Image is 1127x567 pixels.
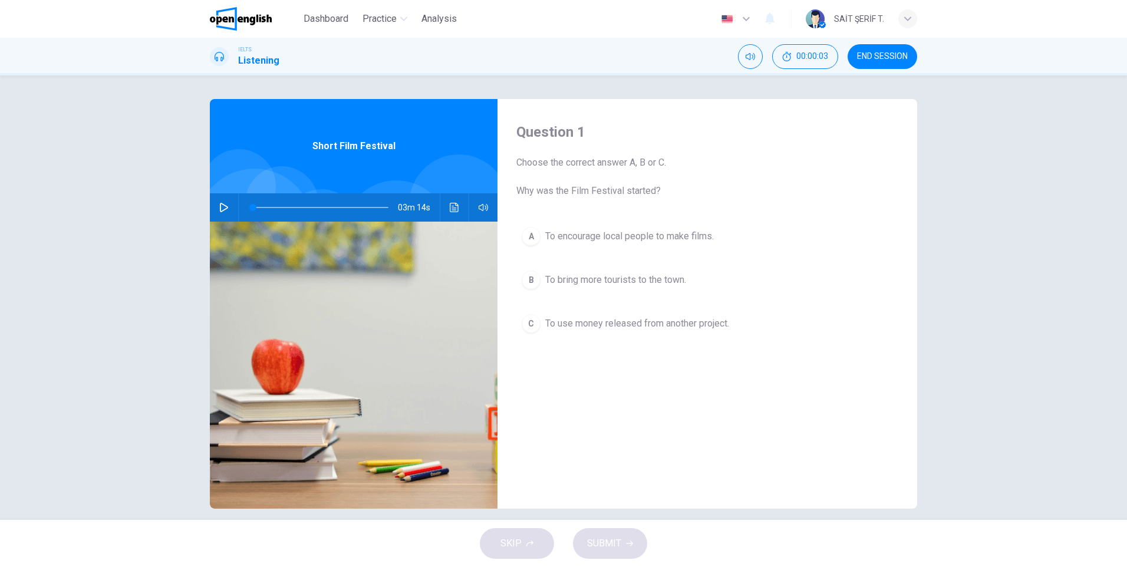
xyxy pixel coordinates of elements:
[806,9,825,28] img: Profile picture
[210,7,272,31] img: OpenEnglish logo
[522,227,541,246] div: A
[516,309,898,338] button: CTo use money released from another project.
[738,44,763,69] div: Mute
[545,229,714,243] span: To encourage local people to make films.
[516,222,898,251] button: ATo encourage local people to make films.
[522,271,541,289] div: B
[299,8,353,29] button: Dashboard
[358,8,412,29] button: Practice
[545,317,729,331] span: To use money released from another project.
[210,222,497,509] img: Short Film Festival
[238,45,252,54] span: IELTS
[834,12,884,26] div: SAİT ŞERİF T.
[848,44,917,69] button: END SESSION
[210,7,299,31] a: OpenEnglish logo
[516,123,898,141] h4: Question 1
[516,156,898,198] span: Choose the correct answer A, B or C. Why was the Film Festival started?
[398,193,440,222] span: 03m 14s
[363,12,397,26] span: Practice
[545,273,686,287] span: To bring more tourists to the town.
[417,8,462,29] button: Analysis
[857,52,908,61] span: END SESSION
[772,44,838,69] div: Hide
[312,139,396,153] span: Short Film Festival
[516,265,898,295] button: BTo bring more tourists to the town.
[304,12,348,26] span: Dashboard
[445,193,464,222] button: Click to see the audio transcription
[796,52,828,61] span: 00:00:03
[772,44,838,69] button: 00:00:03
[421,12,457,26] span: Analysis
[720,15,734,24] img: en
[522,314,541,333] div: C
[238,54,279,68] h1: Listening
